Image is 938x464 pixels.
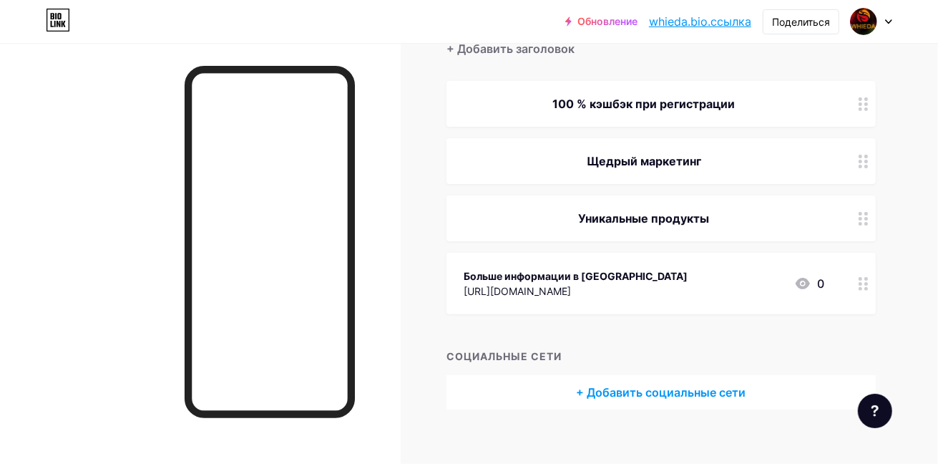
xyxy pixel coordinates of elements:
[446,350,562,362] ya-tr-span: СОЦИАЛЬНЫЕ СЕТИ
[577,384,746,401] ya-tr-span: + Добавить социальные сети
[794,275,824,292] div: 0
[446,40,575,57] ya-tr-span: + Добавить заголовок
[464,285,571,297] ya-tr-span: [URL][DOMAIN_NAME]
[464,270,688,282] ya-tr-span: Больше информации в [GEOGRAPHIC_DATA]
[577,16,637,27] ya-tr-span: Обновление
[649,14,751,29] ya-tr-span: whieda.bio.ссылка
[587,154,701,168] ya-tr-span: Щедрый маркетинг
[850,8,877,35] img: почему
[579,211,710,226] ya-tr-span: Уникальные продукты
[772,16,830,28] ya-tr-span: Поделиться
[649,13,751,30] a: whieda.bio.ссылка
[553,97,736,111] ya-tr-span: 100 % кэшбэк при регистрации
